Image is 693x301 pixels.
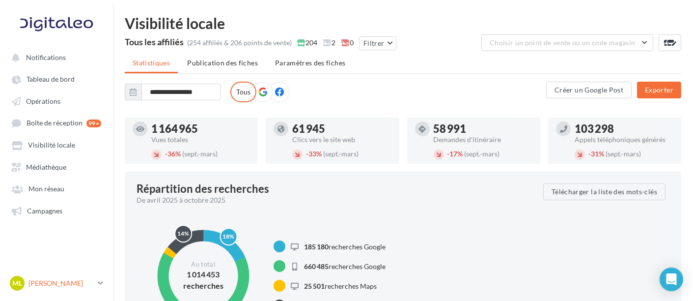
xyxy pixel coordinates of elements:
[304,242,386,251] span: recherches Google
[275,59,345,67] span: Paramètres des fiches
[323,150,359,158] span: (sept.-mars)
[306,150,322,158] span: 33%
[481,34,653,51] button: Choisir un point de vente ou un code magasin
[151,136,250,143] div: Vues totales
[660,268,683,291] div: Open Intercom Messenger
[6,92,107,110] a: Opérations
[304,282,377,290] span: recherches Maps
[6,202,107,219] a: Campagnes
[588,150,604,158] span: 31%
[292,136,391,143] div: Clics vers le site web
[606,150,641,158] span: (sept.-mars)
[26,53,66,61] span: Notifications
[6,180,107,197] a: Mon réseau
[27,207,62,215] span: Campagnes
[575,136,673,143] div: Appels téléphoniques générés
[12,278,22,288] span: ML
[6,70,107,88] a: Tableau de bord
[575,123,673,134] div: 103 298
[306,150,308,158] span: -
[465,150,500,158] span: (sept.-mars)
[165,150,181,158] span: 36%
[26,97,60,105] span: Opérations
[546,82,632,98] button: Créer un Google Post
[304,282,325,290] span: 25 501
[341,38,354,48] span: 0
[125,37,184,46] div: Tous les affiliés
[165,150,167,158] span: -
[490,38,635,47] span: Choisir un point de vente ou un code magasin
[8,274,105,293] a: ML [PERSON_NAME]
[151,123,250,134] div: 1 164 965
[125,16,681,30] div: Visibilité locale
[434,123,532,134] div: 58 991
[304,242,329,251] span: 185 180
[187,38,292,48] div: (254 affiliés & 206 points de vente)
[27,119,83,127] span: Boîte de réception
[137,195,535,205] div: De avril 2025 à octobre 2025
[26,163,66,171] span: Médiathèque
[359,36,396,50] button: Filtrer
[28,185,64,193] span: Mon réseau
[588,150,591,158] span: -
[543,183,665,200] button: Télécharger la liste des mots-clés
[447,150,450,158] span: -
[292,123,391,134] div: 61 945
[323,38,335,48] span: 2
[447,150,463,158] span: 17%
[297,38,317,48] span: 204
[27,75,75,84] span: Tableau de bord
[434,136,532,143] div: Demandes d'itinéraire
[182,150,218,158] span: (sept.-mars)
[6,136,107,153] a: Visibilité locale
[230,82,256,102] label: Tous
[86,120,101,127] div: 99+
[304,262,329,271] span: 660 485
[137,183,269,194] div: Répartition des recherches
[6,158,107,176] a: Médiathèque
[28,278,94,288] p: [PERSON_NAME]
[187,59,258,67] span: Publication des fiches
[6,48,103,66] button: Notifications
[304,262,386,271] span: recherches Google
[6,114,107,132] a: Boîte de réception 99+
[28,141,75,150] span: Visibilité locale
[637,82,681,98] button: Exporter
